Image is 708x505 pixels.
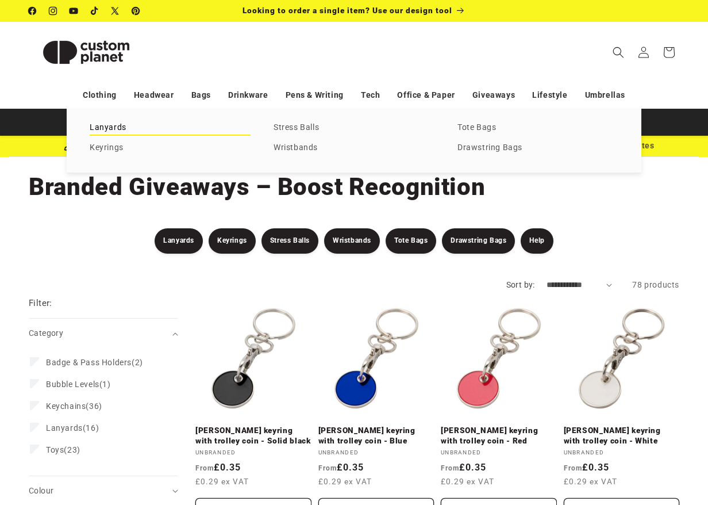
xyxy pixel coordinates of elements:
a: Lanyards [90,120,251,136]
a: Bags [191,85,211,105]
a: Wristbands [324,228,380,254]
a: Lifestyle [532,85,567,105]
summary: Search [606,40,631,65]
span: 78 products [632,280,679,289]
a: Custom Planet [25,22,148,82]
a: [PERSON_NAME] keyring with trolley coin - White [564,426,680,446]
span: (1) [46,379,111,389]
h1: Branded Giveaways – Boost Recognition [29,171,679,202]
span: Keychains [46,401,86,411]
a: [PERSON_NAME] keyring with trolley coin - Solid black [195,426,311,446]
a: Pens & Writing [286,85,344,105]
span: Toys [46,445,64,454]
h2: Filter: [29,297,52,310]
span: Colour [29,486,53,495]
label: Sort by: [506,280,535,289]
img: Custom Planet [29,26,144,78]
span: Badge & Pass Holders [46,358,132,367]
a: Lanyards [155,228,203,254]
a: Help [521,228,553,254]
a: Giveaways [472,85,515,105]
a: [PERSON_NAME] keyring with trolley coin - Blue [318,426,434,446]
a: Tech [361,85,380,105]
a: Wristbands [274,140,434,156]
a: Drawstring Bags [442,228,515,254]
span: (2) [46,357,143,368]
span: (23) [46,445,80,455]
a: Umbrellas [585,85,625,105]
a: Drawstring Bags [457,140,618,156]
a: Office & Paper [397,85,455,105]
span: (16) [46,423,99,433]
a: Drinkware [228,85,268,105]
span: (36) [46,401,102,411]
span: Category [29,328,63,338]
a: [PERSON_NAME] keyring with trolley coin - Red [441,426,557,446]
a: Stress Balls [261,228,318,254]
a: Stress Balls [274,120,434,136]
a: Keyrings [209,228,256,254]
a: Tote Bags [457,120,618,136]
a: Keyrings [90,140,251,156]
span: Lanyards [46,423,83,433]
iframe: Chat Widget [651,450,708,505]
summary: Category (0 selected) [29,319,178,348]
a: Clothing [83,85,117,105]
a: Headwear [134,85,174,105]
nav: Event Giveaway Filters [6,228,702,254]
span: Bubble Levels [46,380,99,389]
a: Tote Bags [386,228,436,254]
span: Looking to order a single item? Use our design tool [243,6,452,15]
